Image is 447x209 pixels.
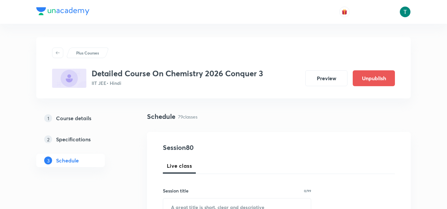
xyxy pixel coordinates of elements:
p: 3 [44,157,52,164]
p: IIT JEE • Hindi [92,80,263,87]
img: Tajvendra Singh [400,6,411,17]
p: Plus Courses [76,50,99,56]
h5: Course details [56,114,91,122]
p: 0/99 [304,189,311,192]
button: Unpublish [353,70,395,86]
h5: Specifications [56,135,91,143]
h3: Detailed Course On Chemistry 2026 Conquer 3 [92,69,263,78]
span: Live class [167,162,192,170]
h5: Schedule [56,157,79,164]
h4: Schedule [147,112,175,122]
a: Company Logo [36,7,89,17]
a: 2Specifications [36,133,126,146]
h6: Session title [163,187,189,194]
p: 2 [44,135,52,143]
img: Company Logo [36,7,89,15]
button: Preview [305,70,347,86]
h4: Session 80 [163,143,283,153]
img: avatar [342,9,347,15]
img: E05E2E08-4C19-42B4-BC18-D331A18FEE88_plus.png [52,69,86,88]
p: 1 [44,114,52,122]
p: 79 classes [178,113,197,120]
button: avatar [339,7,350,17]
a: 1Course details [36,112,126,125]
